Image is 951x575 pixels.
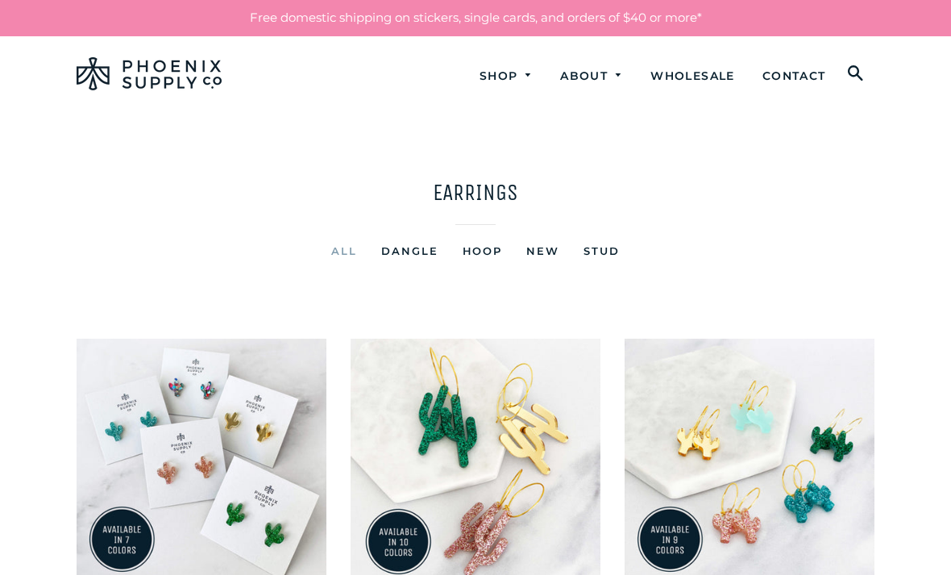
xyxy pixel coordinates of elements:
[369,241,451,260] a: Dangle
[319,241,369,260] a: All
[750,55,838,98] a: Contact
[77,57,222,90] img: Phoenix Supply Co.
[467,55,546,98] a: Shop
[638,55,747,98] a: Wholesale
[77,177,874,208] h1: Earrings
[548,55,635,98] a: About
[514,241,571,260] a: new
[571,241,632,260] a: Stud
[451,241,515,260] a: Hoop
